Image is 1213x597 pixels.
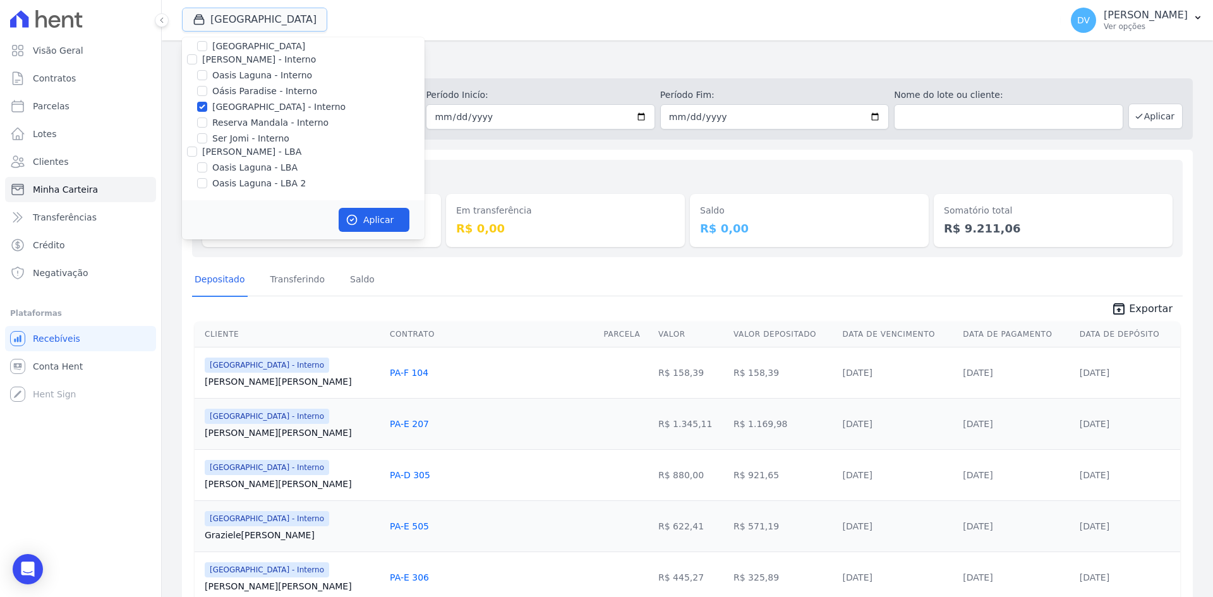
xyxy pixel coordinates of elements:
[5,326,156,351] a: Recebíveis
[212,69,312,82] label: Oasis Laguna - Interno
[212,177,306,190] label: Oasis Laguna - LBA 2
[205,358,329,373] span: [GEOGRAPHIC_DATA] - Interno
[728,398,838,449] td: R$ 1.169,98
[390,368,428,378] a: PA-F 104
[202,147,301,157] label: [PERSON_NAME] - LBA
[212,100,346,114] label: [GEOGRAPHIC_DATA] - Interno
[728,449,838,500] td: R$ 921,65
[385,322,598,347] th: Contrato
[33,72,76,85] span: Contratos
[33,128,57,140] span: Lotes
[205,562,329,577] span: [GEOGRAPHIC_DATA] - Interno
[5,66,156,91] a: Contratos
[838,322,958,347] th: Data de Vencimento
[5,149,156,174] a: Clientes
[843,572,872,582] a: [DATE]
[1061,3,1213,38] button: DV [PERSON_NAME] Ver opções
[653,347,728,398] td: R$ 158,39
[1080,572,1109,582] a: [DATE]
[1128,104,1183,129] button: Aplicar
[33,44,83,57] span: Visão Geral
[843,521,872,531] a: [DATE]
[1111,301,1126,317] i: unarchive
[728,347,838,398] td: R$ 158,39
[653,449,728,500] td: R$ 880,00
[728,500,838,552] td: R$ 571,19
[205,580,380,593] a: [PERSON_NAME][PERSON_NAME]
[5,232,156,258] a: Crédito
[33,360,83,373] span: Conta Hent
[390,572,429,582] a: PA-E 306
[13,554,43,584] div: Open Intercom Messenger
[1129,301,1173,317] span: Exportar
[843,368,872,378] a: [DATE]
[5,205,156,230] a: Transferências
[700,220,919,237] dd: R$ 0,00
[1080,470,1109,480] a: [DATE]
[456,204,675,217] dt: Em transferência
[390,521,429,531] a: PA-E 505
[944,204,1162,217] dt: Somatório total
[598,322,653,347] th: Parcela
[205,511,329,526] span: [GEOGRAPHIC_DATA] - Interno
[33,332,80,345] span: Recebíveis
[653,500,728,552] td: R$ 622,41
[1077,16,1090,25] span: DV
[182,8,327,32] button: [GEOGRAPHIC_DATA]
[963,521,993,531] a: [DATE]
[212,132,289,145] label: Ser Jomi - Interno
[5,260,156,286] a: Negativação
[963,470,993,480] a: [DATE]
[843,419,872,429] a: [DATE]
[1080,521,1109,531] a: [DATE]
[894,88,1123,102] label: Nome do lote ou cliente:
[205,409,329,424] span: [GEOGRAPHIC_DATA] - Interno
[33,211,97,224] span: Transferências
[205,529,380,541] a: Graziele[PERSON_NAME]
[205,460,329,475] span: [GEOGRAPHIC_DATA] - Interno
[5,93,156,119] a: Parcelas
[1101,301,1183,319] a: unarchive Exportar
[347,264,377,297] a: Saldo
[963,368,993,378] a: [DATE]
[390,419,429,429] a: PA-E 207
[5,354,156,379] a: Conta Hent
[339,208,409,232] button: Aplicar
[728,322,838,347] th: Valor Depositado
[5,121,156,147] a: Lotes
[660,88,889,102] label: Período Fim:
[944,220,1162,237] dd: R$ 9.211,06
[653,398,728,449] td: R$ 1.345,11
[212,116,329,130] label: Reserva Mandala - Interno
[390,470,430,480] a: PA-D 305
[205,478,380,490] a: [PERSON_NAME][PERSON_NAME]
[205,375,380,388] a: [PERSON_NAME][PERSON_NAME]
[33,183,98,196] span: Minha Carteira
[33,239,65,251] span: Crédito
[1075,322,1180,347] th: Data de Depósito
[1104,21,1188,32] p: Ver opções
[33,155,68,168] span: Clientes
[700,204,919,217] dt: Saldo
[5,38,156,63] a: Visão Geral
[205,426,380,439] a: [PERSON_NAME][PERSON_NAME]
[456,220,675,237] dd: R$ 0,00
[268,264,328,297] a: Transferindo
[212,85,317,98] label: Oásis Paradise - Interno
[33,100,69,112] span: Parcelas
[5,177,156,202] a: Minha Carteira
[963,572,993,582] a: [DATE]
[33,267,88,279] span: Negativação
[212,161,298,174] label: Oasis Laguna - LBA
[10,306,151,321] div: Plataformas
[1080,368,1109,378] a: [DATE]
[212,40,305,53] label: [GEOGRAPHIC_DATA]
[192,264,248,297] a: Depositado
[182,51,1193,73] h2: Minha Carteira
[1080,419,1109,429] a: [DATE]
[202,54,316,64] label: [PERSON_NAME] - Interno
[843,470,872,480] a: [DATE]
[195,322,385,347] th: Cliente
[1104,9,1188,21] p: [PERSON_NAME]
[653,322,728,347] th: Valor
